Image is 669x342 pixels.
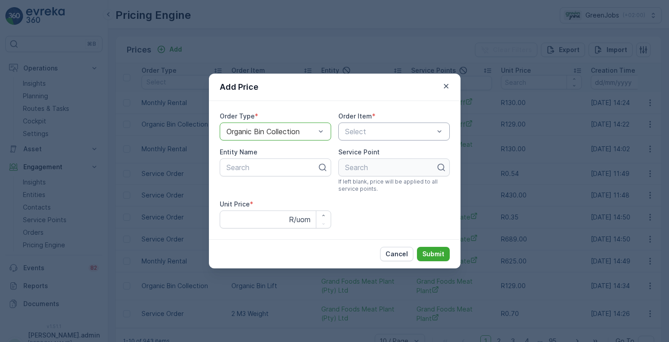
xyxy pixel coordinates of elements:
[289,214,310,225] p: R/uom
[417,247,450,261] button: Submit
[338,112,372,120] label: Order Item
[338,178,450,193] span: If left blank, price will be applied to all service points.
[220,148,257,156] label: Entity Name
[385,250,408,259] p: Cancel
[380,247,413,261] button: Cancel
[422,250,444,259] p: Submit
[345,126,434,137] p: Select
[220,200,250,208] label: Unit Price
[220,81,258,93] p: Add Price
[226,162,317,173] p: Search
[338,148,380,156] label: Service Point
[220,112,255,120] label: Order Type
